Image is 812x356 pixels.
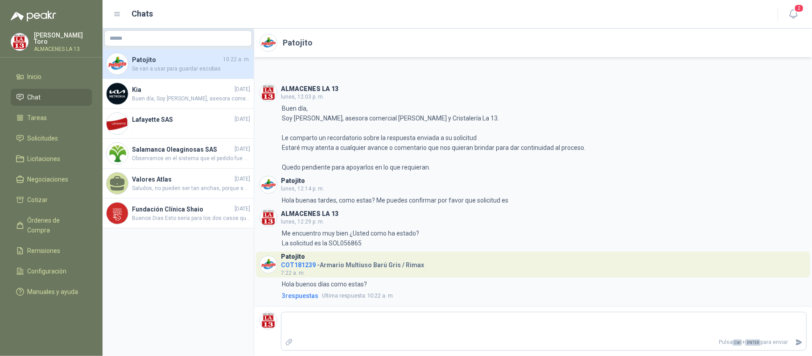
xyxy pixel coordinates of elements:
[132,174,233,184] h4: Valores Atlas
[103,79,254,109] a: Company LogoKia[DATE]Buen día, Soy [PERSON_NAME], asesora comercial [PERSON_NAME] y Cristalería L...
[28,133,58,143] span: Solicitudes
[28,113,47,123] span: Tareas
[281,87,338,91] h3: ALMACENES LA 13
[132,55,221,65] h4: Patojito
[28,154,61,164] span: Licitaciones
[107,113,128,134] img: Company Logo
[103,169,254,199] a: Valores Atlas[DATE]Saludos, no pueden ser tan anchas, porque son para unos estantes. ¿Puedes envi...
[132,124,250,133] span: .
[11,191,92,208] a: Cotizar
[281,254,305,259] h3: Patojito
[11,242,92,259] a: Remisiones
[11,212,92,239] a: Órdenes de Compra
[281,335,297,350] label: Adjuntar archivos
[235,175,250,183] span: [DATE]
[107,83,128,104] img: Company Logo
[132,65,250,73] span: Se van a usar para guardar escobas
[281,270,305,276] span: 7:22 a. m.
[28,287,78,297] span: Manuales y ayuda
[282,103,585,172] p: Buen día, Soy [PERSON_NAME], asesora comercial [PERSON_NAME] y Cristalería La 13. Le comparto un ...
[103,49,254,79] a: Company LogoPatojito10:22 a. m.Se van a usar para guardar escobas
[745,339,761,346] span: ENTER
[132,8,153,20] h1: Chats
[281,219,324,225] span: lunes, 12:29 p. m.
[107,203,128,224] img: Company Logo
[132,145,233,154] h4: Salamanca Oleaginosas SAS
[11,109,92,126] a: Tareas
[11,171,92,188] a: Negociaciones
[281,261,316,269] span: COT181239
[103,109,254,139] a: Company LogoLafayette SAS[DATE].
[235,145,250,153] span: [DATE]
[107,53,128,75] img: Company Logo
[28,215,83,235] span: Órdenes de Compra
[281,211,338,216] h3: ALMACENES LA 13
[11,11,56,21] img: Logo peakr
[132,214,250,223] span: Buenos Dias Esto sería para los dos casos que tenemos de las cajas, se realizaran cambios de las ...
[223,55,250,64] span: 10:22 a. m.
[281,186,324,192] span: lunes, 12:14 p. m.
[260,256,277,273] img: Company Logo
[11,283,92,300] a: Manuales y ayuda
[280,291,807,301] a: 3respuestasUltima respuesta10:22 a. m.
[260,209,277,226] img: Company Logo
[132,115,233,124] h4: Lafayette SAS
[103,139,254,169] a: Company LogoSalamanca Oleaginosas SAS[DATE]Observamos en el sistema que el pedido fue entregado e...
[794,4,804,12] span: 2
[322,291,394,300] span: 10:22 a. m.
[132,85,233,95] h4: Kia
[34,32,92,45] p: [PERSON_NAME] Toro
[28,92,41,102] span: Chat
[132,95,250,103] span: Buen día, Soy [PERSON_NAME], asesora comercial [PERSON_NAME] y Cristalería La 13. Le comparto un ...
[260,84,277,101] img: Company Logo
[235,115,250,124] span: [DATE]
[260,176,277,193] img: Company Logo
[28,72,42,82] span: Inicio
[260,34,277,51] img: Company Logo
[733,339,742,346] span: Ctrl
[11,130,92,147] a: Solicitudes
[282,195,508,205] p: Hola buenas tardes, como estas? Me puedes confirmar por favor que solicitud es
[11,89,92,106] a: Chat
[28,246,61,256] span: Remisiones
[297,335,792,350] p: Pulsa + para enviar
[11,33,28,50] img: Company Logo
[282,291,318,301] span: 3 respuesta s
[11,150,92,167] a: Licitaciones
[235,85,250,94] span: [DATE]
[281,178,305,183] h3: Patojito
[11,263,92,280] a: Configuración
[132,154,250,163] span: Observamos en el sistema que el pedido fue entregado el día [DATE]. Nos gustaría saber cómo le fu...
[11,68,92,85] a: Inicio
[235,205,250,213] span: [DATE]
[28,195,48,205] span: Cotizar
[34,46,92,52] p: ALMACENES LA 13
[791,335,806,350] button: Enviar
[282,228,420,248] p: Me encuentro muy bien ¿Usted como ha estado? La solicitud es la SOL056865
[281,259,424,268] h4: - Armario Multiuso Barú Gris / Rimax
[260,312,277,329] img: Company Logo
[107,143,128,164] img: Company Logo
[28,266,67,276] span: Configuración
[132,184,250,193] span: Saludos, no pueden ser tan anchas, porque son para unos estantes. ¿Puedes enviarme otras?
[281,94,324,100] span: lunes, 12:03 p. m.
[132,204,233,214] h4: Fundación Clínica Shaio
[322,291,365,300] span: Ultima respuesta
[28,174,69,184] span: Negociaciones
[282,279,367,289] p: Hola buenos días como estas?
[785,6,801,22] button: 2
[283,37,313,49] h2: Patojito
[103,199,254,228] a: Company LogoFundación Clínica Shaio[DATE]Buenos Dias Esto sería para los dos casos que tenemos de...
